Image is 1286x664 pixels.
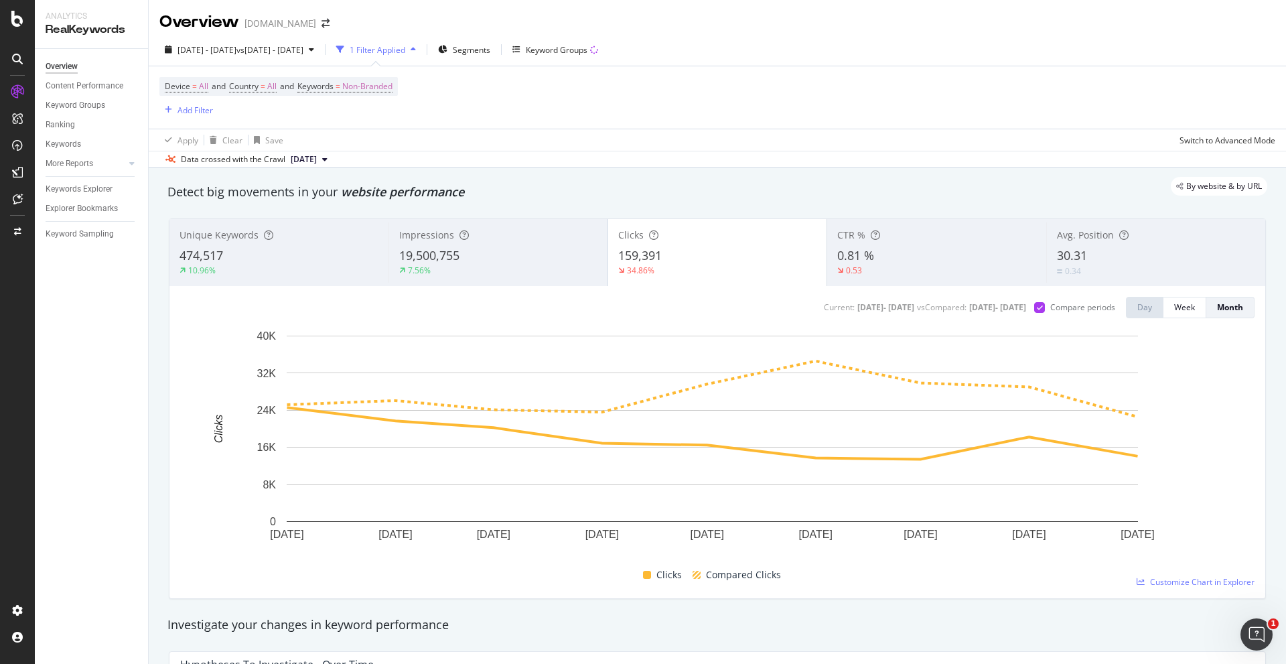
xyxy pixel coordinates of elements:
[342,77,392,96] span: Non-Branded
[159,39,319,60] button: [DATE] - [DATE]vs[DATE] - [DATE]
[159,11,239,34] div: Overview
[1163,297,1206,318] button: Week
[167,616,1267,634] div: Investigate your changes in keyword performance
[177,135,198,146] div: Apply
[267,77,277,96] span: All
[46,118,75,132] div: Ranking
[291,153,317,165] span: 2025 Sep. 28th
[1126,297,1163,318] button: Day
[1174,129,1275,151] button: Switch to Advanced Mode
[46,60,78,74] div: Overview
[846,265,862,276] div: 0.53
[399,247,459,263] span: 19,500,755
[46,60,139,74] a: Overview
[46,202,139,216] a: Explorer Bookmarks
[222,135,242,146] div: Clear
[257,330,277,342] text: 40K
[46,11,137,22] div: Analytics
[1057,247,1087,263] span: 30.31
[177,105,213,116] div: Add Filter
[824,302,855,313] div: Current:
[261,80,265,92] span: =
[1150,576,1255,588] span: Customize Chart in Explorer
[585,529,619,540] text: [DATE]
[378,529,412,540] text: [DATE]
[46,157,93,171] div: More Reports
[46,182,113,196] div: Keywords Explorer
[1137,576,1255,588] a: Customize Chart in Explorer
[181,153,285,165] div: Data crossed with the Crawl
[1217,302,1243,313] div: Month
[46,157,125,171] a: More Reports
[46,79,139,93] a: Content Performance
[180,228,259,241] span: Unique Keywords
[526,44,587,56] div: Keyword Groups
[297,80,334,92] span: Keywords
[656,567,682,583] span: Clicks
[46,202,118,216] div: Explorer Bookmarks
[453,44,490,56] span: Segments
[917,302,967,313] div: vs Compared :
[690,529,723,540] text: [DATE]
[904,529,937,540] text: [DATE]
[408,265,431,276] div: 7.56%
[204,129,242,151] button: Clear
[46,137,81,151] div: Keywords
[618,228,644,241] span: Clicks
[1050,302,1115,313] div: Compare periods
[46,182,139,196] a: Keywords Explorer
[177,44,236,56] span: [DATE] - [DATE]
[321,19,330,28] div: arrow-right-arrow-left
[1171,177,1267,196] div: legacy label
[46,137,139,151] a: Keywords
[257,405,277,416] text: 24K
[1137,302,1152,313] div: Day
[798,529,832,540] text: [DATE]
[1057,228,1114,241] span: Avg. Position
[188,265,216,276] div: 10.96%
[1012,529,1046,540] text: [DATE]
[1180,135,1275,146] div: Switch to Advanced Mode
[618,247,662,263] span: 159,391
[507,39,603,60] button: Keyword Groups
[477,529,510,540] text: [DATE]
[336,80,340,92] span: =
[1240,618,1273,651] iframe: Intercom live chat
[46,227,114,241] div: Keyword Sampling
[244,17,316,30] div: [DOMAIN_NAME]
[1186,182,1262,190] span: By website & by URL
[248,129,283,151] button: Save
[180,329,1244,561] svg: A chart.
[46,98,139,113] a: Keyword Groups
[837,228,865,241] span: CTR %
[270,516,276,527] text: 0
[199,77,208,96] span: All
[236,44,303,56] span: vs [DATE] - [DATE]
[857,302,914,313] div: [DATE] - [DATE]
[192,80,197,92] span: =
[46,118,139,132] a: Ranking
[159,129,198,151] button: Apply
[180,247,223,263] span: 474,517
[165,80,190,92] span: Device
[1057,269,1062,273] img: Equal
[627,265,654,276] div: 34.86%
[1206,297,1255,318] button: Month
[706,567,781,583] span: Compared Clicks
[331,39,421,60] button: 1 Filter Applied
[1065,265,1081,277] div: 0.34
[285,151,333,168] button: [DATE]
[46,79,123,93] div: Content Performance
[212,80,226,92] span: and
[280,80,294,92] span: and
[1174,302,1195,313] div: Week
[229,80,259,92] span: Country
[265,135,283,146] div: Save
[270,529,303,540] text: [DATE]
[1268,618,1279,629] span: 1
[969,302,1026,313] div: [DATE] - [DATE]
[46,98,105,113] div: Keyword Groups
[257,367,277,379] text: 32K
[263,479,276,490] text: 8K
